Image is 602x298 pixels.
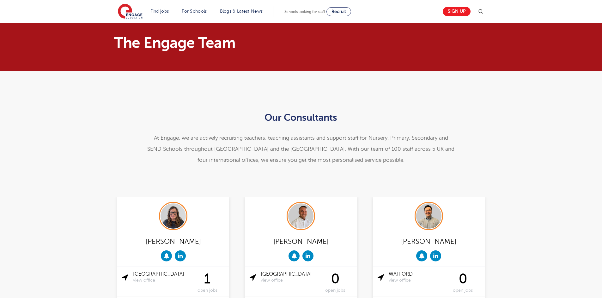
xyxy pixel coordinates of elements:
div: 0 [318,271,352,293]
span: view office [261,278,318,283]
div: 1 [190,271,224,293]
h1: The Engage Team [114,35,360,50]
a: Find jobs [150,9,169,14]
div: [PERSON_NAME] [378,235,480,247]
a: Blogs & Latest News [220,9,263,14]
span: open jobs [190,288,224,293]
a: For Schools [182,9,207,14]
div: 0 [446,271,480,293]
a: [GEOGRAPHIC_DATA]view office [133,271,190,283]
a: Sign up [443,7,471,16]
span: open jobs [318,288,352,293]
span: Recruit [331,9,346,14]
a: Recruit [326,7,351,16]
div: [PERSON_NAME] [122,235,224,247]
span: Schools looking for staff [284,9,325,14]
span: view office [133,278,190,283]
img: Engage Education [118,4,143,20]
div: [PERSON_NAME] [250,235,352,247]
a: [GEOGRAPHIC_DATA]view office [261,271,318,283]
span: open jobs [446,288,480,293]
span: e are actively recruiting teachers, teaching assistants and support staff for Nursery, Primary, S... [147,135,454,163]
p: At Engage, w [146,132,456,166]
span: view office [389,278,446,283]
h2: Our Consultants [146,112,456,123]
a: Watfordview office [389,271,446,283]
